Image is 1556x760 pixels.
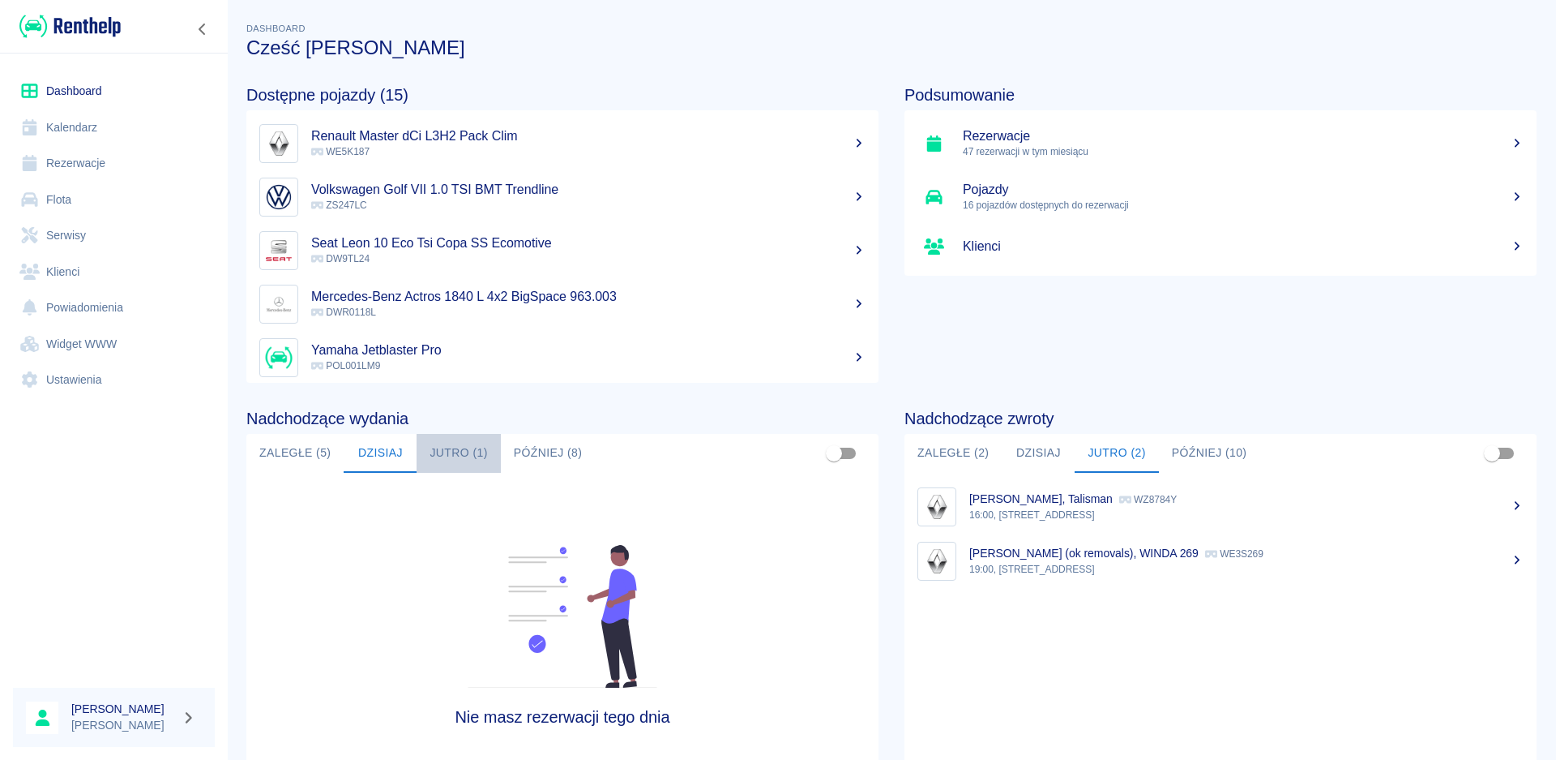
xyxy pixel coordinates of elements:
[969,562,1524,577] p: 19:00, [STREET_ADDRESS]
[904,117,1537,170] a: Rezerwacje47 rezerwacji w tym miesiącu
[71,717,175,734] p: [PERSON_NAME]
[417,434,500,473] button: Jutro (1)
[1002,434,1075,473] button: Dzisiaj
[13,73,215,109] a: Dashboard
[921,492,952,522] img: Image
[246,331,878,384] a: ImageYamaha Jetblaster Pro POL001LM9
[246,277,878,331] a: ImageMercedes-Benz Actros 1840 L 4x2 BigSpace 963.003 DWR0118L
[904,409,1537,428] h4: Nadchodzące zwroty
[311,342,866,359] h5: Yamaha Jetblaster Pro
[904,224,1537,269] a: Klienci
[13,109,215,146] a: Kalendarz
[501,434,596,473] button: Później (8)
[904,434,1002,473] button: Zaległe (2)
[246,36,1537,59] h3: Cześć [PERSON_NAME]
[246,409,878,428] h4: Nadchodzące wydania
[13,13,121,40] a: Renthelp logo
[963,238,1524,255] h5: Klienci
[1075,434,1158,473] button: Jutro (2)
[13,145,215,182] a: Rezerwacje
[246,24,306,33] span: Dashboard
[19,13,121,40] img: Renthelp logo
[263,128,294,159] img: Image
[458,545,667,688] img: Fleet
[969,508,1524,522] p: 16:00, [STREET_ADDRESS]
[13,290,215,326] a: Powiadomienia
[246,434,344,473] button: Zaległe (5)
[311,253,370,264] span: DW9TL24
[1205,548,1263,560] p: WE3S269
[326,707,800,727] h4: Nie masz rezerwacji tego dnia
[311,146,370,157] span: WE5K187
[13,217,215,254] a: Serwisy
[263,182,294,213] img: Image
[1159,434,1260,473] button: Później (10)
[963,182,1524,198] h5: Pojazdy
[263,342,294,373] img: Image
[311,182,866,198] h5: Volkswagen Golf VII 1.0 TSI BMT Trendline
[311,200,367,211] span: ZS247LC
[344,434,417,473] button: Dzisiaj
[71,701,175,717] h6: [PERSON_NAME]
[963,144,1524,159] p: 47 rezerwacji w tym miesiącu
[311,235,866,251] h5: Seat Leon 10 Eco Tsi Copa SS Ecomotive
[13,182,215,218] a: Flota
[246,85,878,105] h4: Dostępne pojazdy (15)
[904,85,1537,105] h4: Podsumowanie
[13,326,215,363] a: Widget WWW
[263,289,294,320] img: Image
[13,362,215,398] a: Ustawienia
[246,224,878,277] a: ImageSeat Leon 10 Eco Tsi Copa SS Ecomotive DW9TL24
[263,235,294,266] img: Image
[311,128,866,144] h5: Renault Master dCi L3H2 Pack Clim
[13,254,215,290] a: Klienci
[969,547,1199,560] p: [PERSON_NAME] (ok removals), WINDA 269
[963,128,1524,144] h5: Rezerwacje
[904,534,1537,588] a: Image[PERSON_NAME] (ok removals), WINDA 269 WE3S26919:00, [STREET_ADDRESS]
[819,438,849,469] span: Pokaż przypisane tylko do mnie
[904,170,1537,224] a: Pojazdy16 pojazdów dostępnych do rezerwacji
[921,546,952,577] img: Image
[904,479,1537,534] a: Image[PERSON_NAME], Talisman WZ8784Y16:00, [STREET_ADDRESS]
[1477,438,1507,469] span: Pokaż przypisane tylko do mnie
[311,360,380,371] span: POL001LM9
[311,289,866,305] h5: Mercedes-Benz Actros 1840 L 4x2 BigSpace 963.003
[311,307,376,318] span: DWR0118L
[190,19,215,40] button: Zwiń nawigację
[246,170,878,224] a: ImageVolkswagen Golf VII 1.0 TSI BMT Trendline ZS247LC
[246,117,878,170] a: ImageRenault Master dCi L3H2 Pack Clim WE5K187
[963,198,1524,213] p: 16 pojazdów dostępnych do rezerwacji
[1119,494,1177,505] p: WZ8784Y
[969,492,1113,505] p: [PERSON_NAME], Talisman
